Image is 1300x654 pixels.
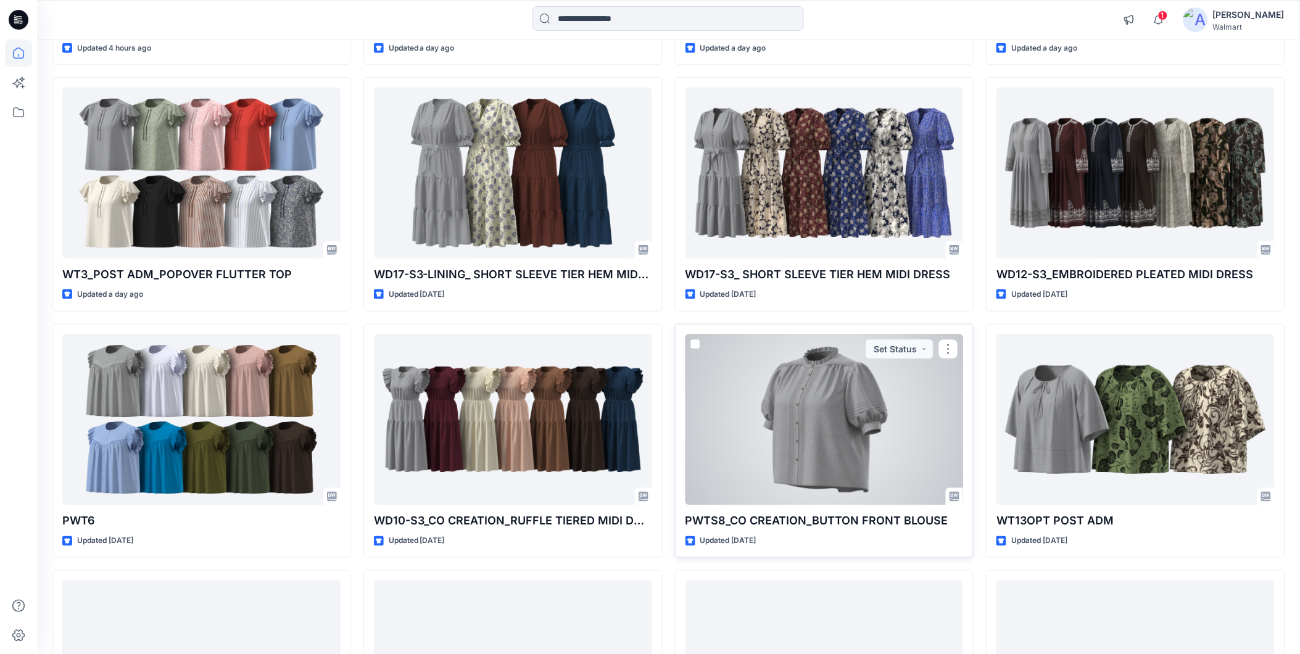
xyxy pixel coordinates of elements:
p: WD17-S3_ SHORT SLEEVE TIER HEM MIDI DRESS [685,266,964,283]
span: 1 [1158,10,1168,20]
p: Updated [DATE] [77,535,133,548]
img: avatar [1183,7,1208,32]
p: WD10-S3_CO CREATION_RUFFLE TIERED MIDI DRESS [374,513,652,530]
a: PWTS8_CO CREATION_BUTTON FRONT BLOUSE [685,334,964,505]
p: Updated [DATE] [1011,535,1067,548]
p: PWT6 [62,513,341,530]
div: Walmart [1213,22,1285,31]
p: WD17-S3-LINING_ SHORT SLEEVE TIER HEM MIDI DRESS [374,266,652,283]
p: Updated a day ago [1011,42,1077,55]
p: Updated [DATE] [1011,288,1067,301]
p: WT13OPT POST ADM [996,513,1275,530]
a: WD17-S3_ SHORT SLEEVE TIER HEM MIDI DRESS [685,88,964,259]
div: [PERSON_NAME] [1213,7,1285,22]
p: WT3_POST ADM_POPOVER FLUTTER TOP [62,266,341,283]
p: Updated [DATE] [389,288,445,301]
p: Updated [DATE] [389,535,445,548]
p: Updated 4 hours ago [77,42,151,55]
a: PWT6 [62,334,341,505]
a: WD17-S3-LINING_ SHORT SLEEVE TIER HEM MIDI DRESS [374,88,652,259]
p: Updated a day ago [389,42,455,55]
p: WD12-S3_EMBROIDERED PLEATED MIDI DRESS [996,266,1275,283]
a: WT3_POST ADM_POPOVER FLUTTER TOP [62,88,341,259]
p: Updated a day ago [77,288,143,301]
p: Updated [DATE] [700,535,756,548]
p: Updated [DATE] [700,288,756,301]
a: WT13OPT POST ADM [996,334,1275,505]
p: PWTS8_CO CREATION_BUTTON FRONT BLOUSE [685,513,964,530]
a: WD12-S3_EMBROIDERED PLEATED MIDI DRESS [996,88,1275,259]
p: Updated a day ago [700,42,766,55]
a: WD10-S3_CO CREATION_RUFFLE TIERED MIDI DRESS [374,334,652,505]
